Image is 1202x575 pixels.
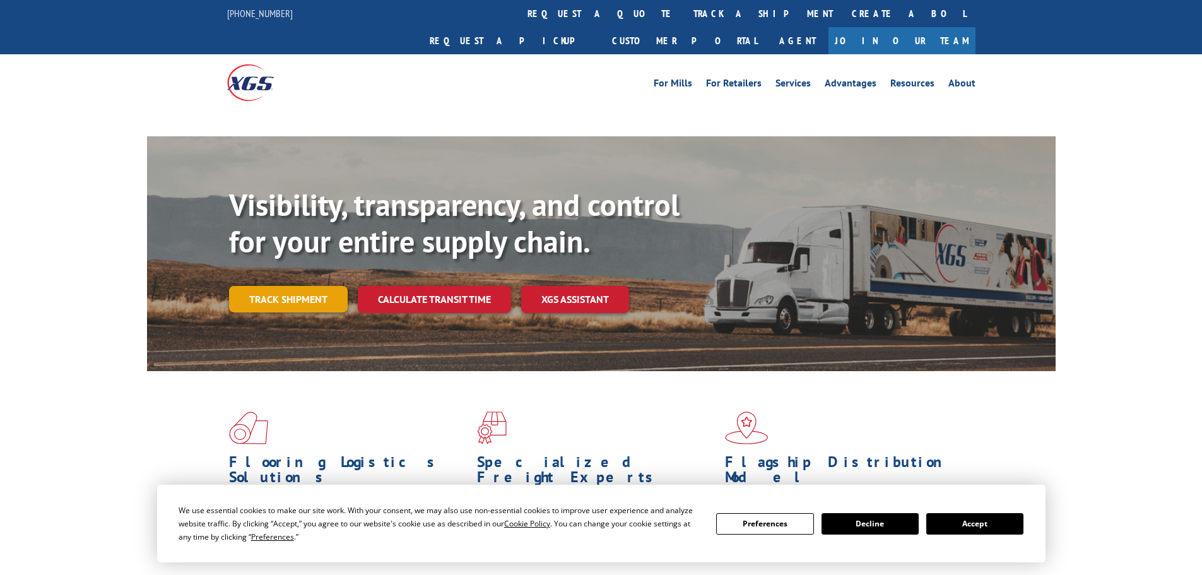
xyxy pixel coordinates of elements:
[229,185,680,261] b: Visibility, transparency, and control for your entire supply chain.
[477,412,507,444] img: xgs-icon-focused-on-flooring-red
[521,286,629,313] a: XGS ASSISTANT
[775,78,811,92] a: Services
[477,454,716,491] h1: Specialized Freight Experts
[229,412,268,444] img: xgs-icon-total-supply-chain-intelligence-red
[890,78,934,92] a: Resources
[157,485,1046,562] div: Cookie Consent Prompt
[725,454,963,491] h1: Flagship Distribution Model
[603,27,767,54] a: Customer Portal
[926,513,1023,535] button: Accept
[828,27,975,54] a: Join Our Team
[229,454,468,491] h1: Flooring Logistics Solutions
[706,78,762,92] a: For Retailers
[725,412,769,444] img: xgs-icon-flagship-distribution-model-red
[825,78,876,92] a: Advantages
[504,518,550,529] span: Cookie Policy
[716,513,813,535] button: Preferences
[251,531,294,542] span: Preferences
[229,286,348,312] a: Track shipment
[358,286,511,313] a: Calculate transit time
[179,504,701,543] div: We use essential cookies to make our site work. With your consent, we may also use non-essential ...
[767,27,828,54] a: Agent
[654,78,692,92] a: For Mills
[420,27,603,54] a: Request a pickup
[822,513,919,535] button: Decline
[227,7,293,20] a: [PHONE_NUMBER]
[948,78,975,92] a: About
